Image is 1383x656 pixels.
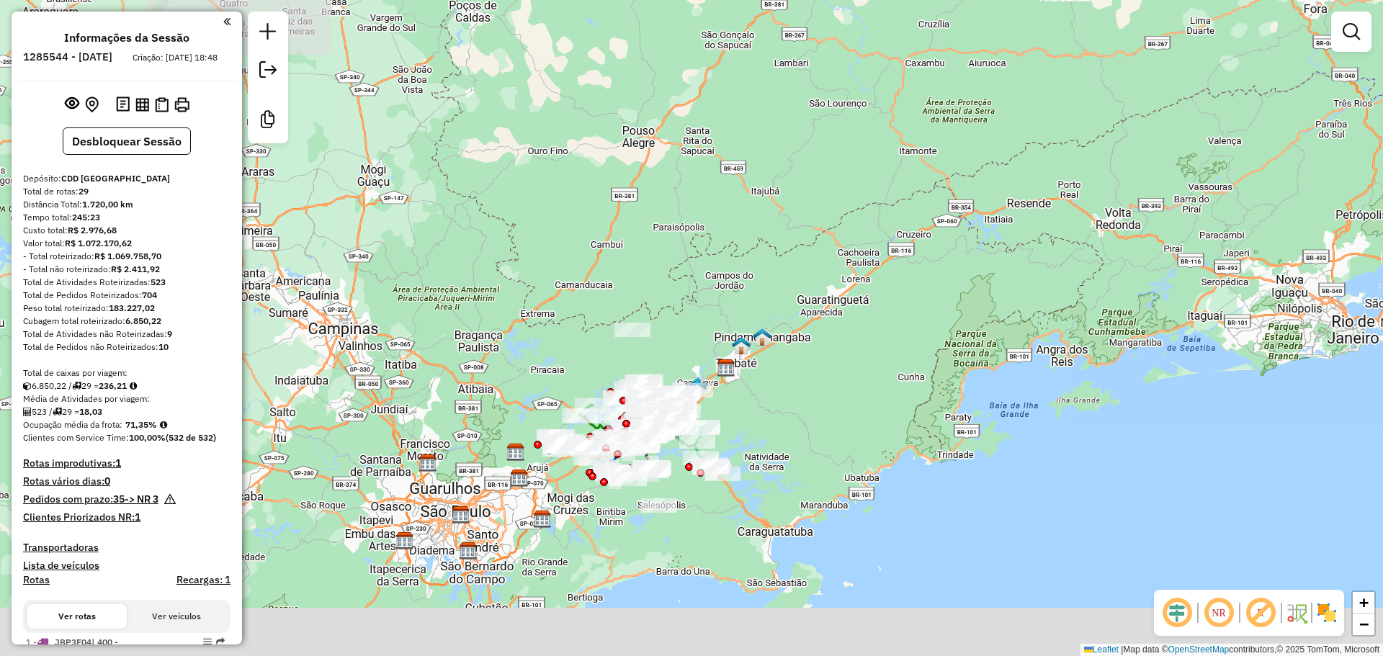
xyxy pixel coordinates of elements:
button: Imprimir Rotas [171,94,192,115]
a: Exibir filtros [1337,17,1366,46]
div: - Total não roteirizado: [23,263,230,276]
h4: Transportadoras [23,542,230,554]
span: Exibir rótulo [1243,596,1278,630]
img: Exibir/Ocultar setores [1315,601,1338,624]
img: Fluxo de ruas [1285,601,1308,624]
i: Meta Caixas/viagem: 189,20 Diferença: 47,01 [130,382,137,390]
button: Exibir sessão original [62,93,82,116]
img: CDD Teste [688,379,707,397]
div: Total de Atividades Roteirizadas: [23,276,230,289]
div: Média de Atividades por viagem: [23,392,230,405]
strong: 35 [113,493,125,506]
h4: Clientes Priorizados NR: [23,511,230,524]
div: Total de rotas: [23,185,230,198]
i: Total de rotas [72,382,81,390]
a: Clique aqui para minimizar o painel [223,13,230,30]
span: − [1359,615,1369,633]
strong: 71,35% [125,419,157,430]
strong: 6.850,22 [125,315,161,326]
img: Tremembe [732,336,751,355]
div: Peso total roteirizado: [23,302,230,315]
div: Total de Pedidos não Roteirizados: [23,341,230,354]
div: Map data © contributors,© 2025 TomTom, Microsoft [1080,644,1383,656]
i: Total de rotas [53,408,62,416]
span: JBP3F04 [55,637,91,647]
div: Atividade não roteirizada - 50.854.187 RENAN WILLIAN PEREIRA [598,435,634,449]
h4: Rotas vários dias: [23,475,230,487]
span: Ocultar NR [1201,596,1236,630]
em: Há pedidos NR próximo a expirar [164,493,176,511]
div: Atividade não roteirizada - ANGELO ANTUNES DOS SANTOS 26279956857 [630,421,666,435]
div: Atividade não roteirizada - REGINALDO APARECIDO DA CRUZ 29062801862 [622,433,658,447]
img: CDD Diadema [459,542,478,560]
button: Visualizar Romaneio [152,94,171,115]
span: Ocultar deslocamento [1160,596,1194,630]
i: Total de Atividades [23,408,32,416]
div: Cubagem total roteirizado: [23,315,230,328]
button: Visualizar relatório de Roteirização [133,94,152,114]
span: Ocupação média da frota: [23,419,122,430]
h4: Informações da Sessão [64,31,189,45]
strong: R$ 1.069.758,70 [94,251,161,261]
img: CDD Suzano [533,510,552,529]
strong: R$ 1.072.170,62 [65,238,132,248]
img: CDD Mooca (Desativado) [452,506,470,524]
strong: CDD [GEOGRAPHIC_DATA] [61,173,170,184]
img: Caçapava [689,377,707,395]
strong: 1 [115,457,121,469]
div: 523 / 29 = [23,405,230,418]
div: Atividade não roteirizada - REINALDO RAFAEL [626,379,662,394]
img: CDD Norte [419,454,437,472]
img: CDD Embu [395,531,414,550]
strong: 236,21 [99,380,127,391]
div: Total de Atividades não Roteirizadas: [23,328,230,341]
div: Distância Total: [23,198,230,211]
i: Cubagem total roteirizado [23,382,32,390]
div: Atividade não roteirizada - DANUZA ATTA VAZZOLER [631,416,667,431]
h4: Pedidos com prazo: [23,493,158,506]
strong: -> NR 3 [125,493,158,506]
div: 6.850,22 / 29 = [23,379,230,392]
div: Total de Pedidos Roteirizados: [23,289,230,302]
h4: Lista de veículos [23,560,230,572]
em: Média calculada utilizando a maior ocupação (%Peso ou %Cubagem) de cada rota da sessão. Rotas cro... [160,421,167,429]
strong: 9 [167,328,172,339]
strong: 10 [158,341,169,352]
strong: 704 [142,289,157,300]
span: + [1359,593,1369,611]
strong: 0 [104,475,110,487]
strong: 29 [79,186,89,197]
div: Depósito: [23,172,230,185]
div: Atividade não roteirizada - PANGEA BAR [614,323,650,337]
em: Rota exportada [216,637,225,646]
strong: 18,03 [79,406,102,417]
div: Atividade não roteirizada - AGRA E CLAUS LTDA - ME [641,498,677,513]
div: Valor total: [23,237,230,250]
strong: R$ 2.976,68 [68,225,117,235]
button: Ver rotas [27,604,127,629]
div: Atividade não roteirizada - ALEXANDRE DA SILVA SANCHEZ 29123644850 [663,385,699,400]
div: Criação: [DATE] 18:48 [127,51,223,64]
strong: (532 de 532) [166,432,216,443]
img: CDI Guarulhos INT [506,443,525,462]
a: Zoom in [1353,592,1374,614]
a: Zoom out [1353,614,1374,635]
a: OpenStreetMap [1168,644,1230,655]
strong: 1 [135,511,140,524]
img: CDD Guarulhos [510,469,529,487]
div: Custo total: [23,224,230,237]
button: Centralizar mapa no depósito ou ponto de apoio [82,94,102,116]
strong: 183.227,02 [109,302,155,313]
img: Pindamonhangaba [753,328,771,346]
a: Rotas [23,574,50,586]
a: Exportar sessão [254,55,282,88]
strong: 1.720,00 km [82,199,133,210]
strong: 523 [151,277,166,287]
strong: 100,00% [129,432,166,443]
h4: Recargas: 1 [176,574,230,586]
a: Nova sessão e pesquisa [254,17,282,50]
span: | [1121,644,1123,655]
h6: 1285544 - [DATE] [23,50,112,63]
div: Total de caixas por viagem: [23,367,230,379]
